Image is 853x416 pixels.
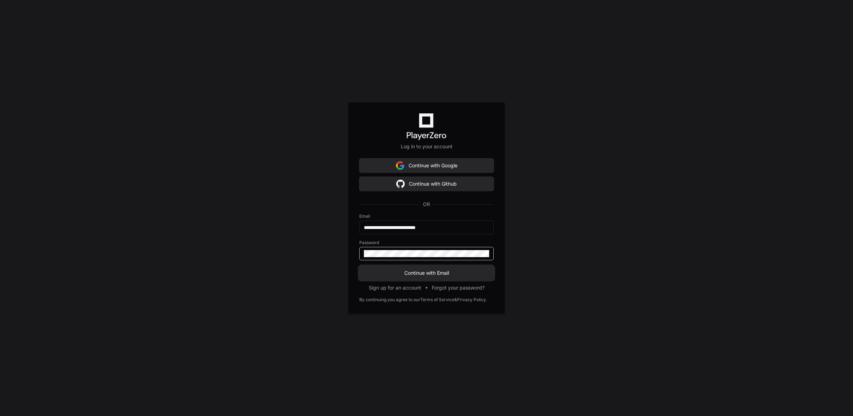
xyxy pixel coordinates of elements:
[420,201,433,208] span: OR
[359,177,494,191] button: Continue with Github
[359,266,494,280] button: Continue with Email
[432,284,485,291] button: Forgot your password?
[359,213,494,219] label: Email
[359,269,494,277] span: Continue with Email
[359,297,420,303] div: By continuing you agree to our
[359,159,494,173] button: Continue with Google
[420,297,454,303] a: Terms of Service
[396,159,404,173] img: Sign in with google
[396,177,405,191] img: Sign in with google
[359,240,494,246] label: Password
[454,297,457,303] div: &
[359,143,494,150] p: Log in to your account
[457,297,487,303] a: Privacy Policy.
[369,284,421,291] button: Sign up for an account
